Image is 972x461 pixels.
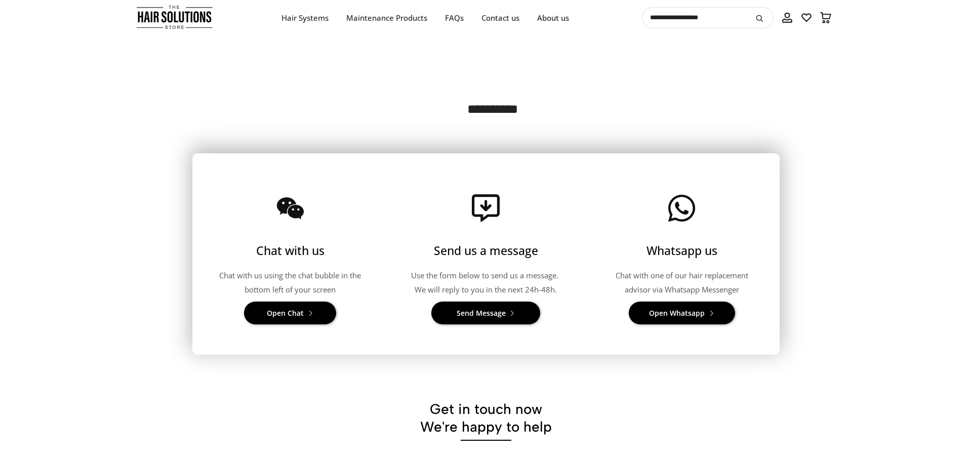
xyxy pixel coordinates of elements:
[213,238,368,263] h3: Chat with us
[629,302,735,324] a: Open Whatsapp
[457,306,506,320] span: Send Message
[267,306,304,320] span: Open Chat
[244,302,336,324] a: Open Chat
[604,268,759,297] div: Chat with one of our hair replacement advisor via Whatsapp Messenger
[213,268,368,297] div: Chat with us using the chat bubble in the bottom left of your screen
[529,12,578,24] a: About us
[273,12,338,24] a: Hair Systems
[192,400,780,441] h3: Get in touch now
[431,302,540,324] a: Send Message
[649,306,705,320] span: Open Whatsapp
[409,238,564,263] h3: Send us a message
[436,12,473,24] a: FAQs
[137,3,213,31] img: The Hair Solutions Store
[473,12,529,24] a: Contact us
[192,418,780,436] div: We're happy to help
[409,268,564,297] div: Use the form below to send us a message. We will reply to you in the next 24h-48h.
[338,12,436,24] a: Maintenance Products
[604,238,759,263] h3: Whatsapp us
